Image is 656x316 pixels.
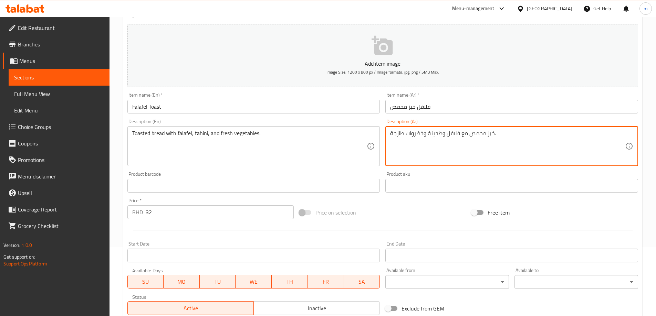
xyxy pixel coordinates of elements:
[18,205,104,214] span: Coverage Report
[3,259,47,268] a: Support.OpsPlatform
[3,20,110,36] a: Edit Restaurant
[3,201,110,218] a: Coverage Report
[14,90,104,98] span: Full Menu View
[644,5,648,12] span: m
[3,53,110,69] a: Menus
[18,24,104,32] span: Edit Restaurant
[18,189,104,197] span: Upsell
[347,277,377,287] span: SA
[127,8,638,18] h2: Update Falafel Toast
[344,275,380,288] button: SA
[19,57,104,65] span: Menus
[18,156,104,164] span: Promotions
[164,275,200,288] button: MO
[14,73,104,81] span: Sections
[9,69,110,86] a: Sections
[3,119,110,135] a: Choice Groups
[18,139,104,148] span: Coupons
[18,172,104,181] span: Menu disclaimer
[3,252,35,261] span: Get support on:
[311,277,341,287] span: FR
[390,130,625,163] textarea: خبز محمص مع فلافل وطحينة وخضروات طازجة.
[236,275,272,288] button: WE
[138,59,627,68] p: Add item image
[527,5,572,12] div: [GEOGRAPHIC_DATA]
[18,222,104,230] span: Grocery Checklist
[3,185,110,201] a: Upsell
[253,301,380,315] button: Inactive
[3,135,110,152] a: Coupons
[132,130,367,163] textarea: Toasted bread with falafel, tahini, and fresh vegetables.
[3,168,110,185] a: Menu disclaimer
[131,277,161,287] span: SU
[127,100,380,113] input: Enter name En
[402,304,444,313] span: Exclude from GEM
[514,275,638,289] div: ​
[488,208,510,217] span: Free item
[238,277,269,287] span: WE
[202,277,233,287] span: TU
[272,275,308,288] button: TH
[274,277,305,287] span: TH
[326,68,439,76] span: Image Size: 1200 x 800 px / Image formats: jpg, png / 5MB Max.
[132,208,143,216] p: BHD
[200,275,236,288] button: TU
[18,123,104,131] span: Choice Groups
[127,24,638,87] button: Add item imageImage Size: 1200 x 800 px / Image formats: jpg, png / 5MB Max.
[146,205,294,219] input: Please enter price
[18,40,104,48] span: Branches
[385,100,638,113] input: Enter name Ar
[257,303,377,313] span: Inactive
[14,106,104,115] span: Edit Menu
[127,275,164,288] button: SU
[308,275,344,288] button: FR
[166,277,197,287] span: MO
[385,179,638,193] input: Please enter product sku
[9,86,110,102] a: Full Menu View
[3,218,110,234] a: Grocery Checklist
[21,241,32,250] span: 1.0.0
[315,208,356,217] span: Price on selection
[3,152,110,168] a: Promotions
[9,102,110,119] a: Edit Menu
[127,179,380,193] input: Please enter product barcode
[3,241,20,250] span: Version:
[385,275,509,289] div: ​
[131,303,251,313] span: Active
[3,36,110,53] a: Branches
[452,4,494,13] div: Menu-management
[127,301,254,315] button: Active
